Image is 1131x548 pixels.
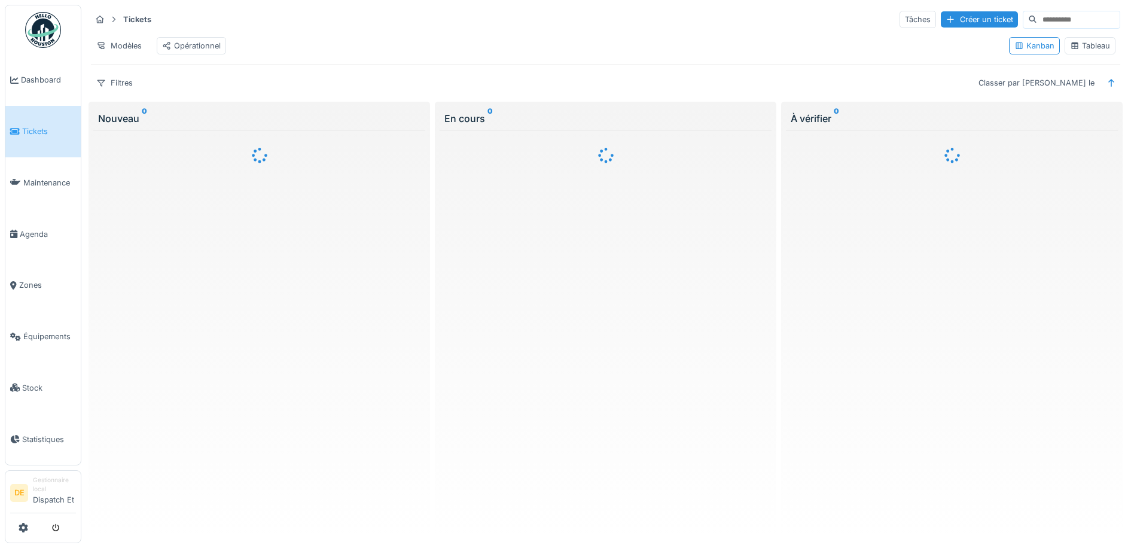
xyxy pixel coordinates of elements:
[118,14,156,25] strong: Tickets
[5,260,81,311] a: Zones
[33,476,76,494] div: Gestionnaire local
[5,311,81,363] a: Équipements
[19,279,76,291] span: Zones
[1014,40,1054,51] div: Kanban
[5,106,81,157] a: Tickets
[98,111,420,126] div: Nouveau
[22,382,76,394] span: Stock
[5,208,81,260] a: Agenda
[10,484,28,502] li: DE
[21,74,76,86] span: Dashboard
[162,40,221,51] div: Opérationnel
[91,74,138,92] div: Filtres
[22,434,76,445] span: Statistiques
[5,157,81,209] a: Maintenance
[834,111,839,126] sup: 0
[22,126,76,137] span: Tickets
[91,37,147,54] div: Modèles
[487,111,493,126] sup: 0
[33,476,76,510] li: Dispatch Et
[142,111,147,126] sup: 0
[900,11,936,28] div: Tâches
[23,331,76,342] span: Équipements
[1070,40,1110,51] div: Tableau
[5,363,81,414] a: Stock
[5,54,81,106] a: Dashboard
[25,12,61,48] img: Badge_color-CXgf-gQk.svg
[973,74,1100,92] div: Classer par [PERSON_NAME] le
[444,111,767,126] div: En cours
[10,476,76,513] a: DE Gestionnaire localDispatch Et
[941,11,1018,28] div: Créer un ticket
[23,177,76,188] span: Maintenance
[20,229,76,240] span: Agenda
[791,111,1113,126] div: À vérifier
[5,413,81,465] a: Statistiques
